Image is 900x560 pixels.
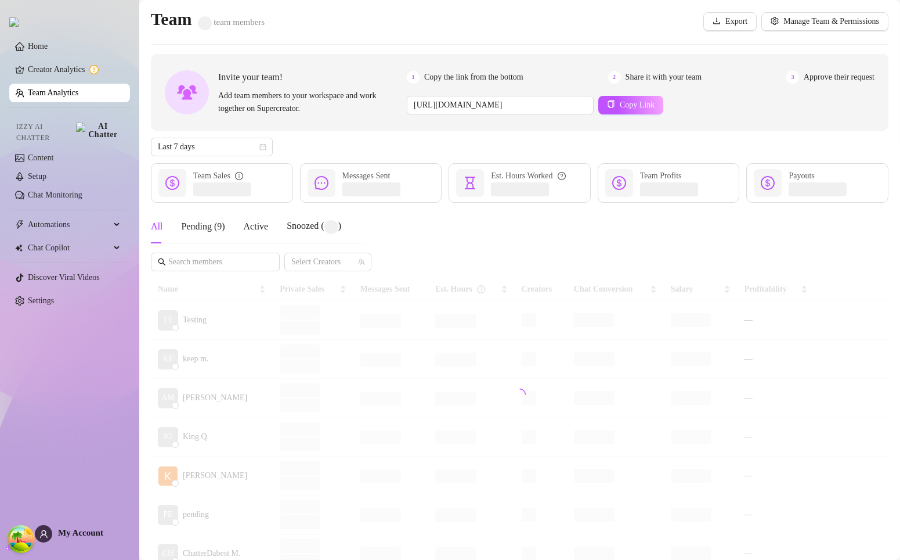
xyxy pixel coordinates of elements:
[789,171,814,180] span: Payouts
[513,387,527,401] span: loading
[342,171,391,180] span: Messages Sent
[151,8,265,30] h2: Team
[9,527,32,551] button: Open Tanstack query devtools
[28,60,121,79] a: Creator Analytics exclamation-circle
[315,176,328,190] span: message
[15,220,24,229] span: thunderbolt
[28,153,53,162] a: Content
[771,17,779,25] span: setting
[151,220,162,234] div: All
[16,121,71,143] span: Izzy AI Chatter
[28,216,110,234] span: Automations
[168,256,263,268] input: Search members
[703,12,757,31] button: Export
[28,172,46,181] a: Setup
[463,176,477,190] span: hourglass
[218,89,402,115] span: Add team members to your workspace and work together on Supercreator.
[358,259,365,265] span: team
[804,71,874,84] span: Approve their request
[244,221,269,231] span: Active
[198,17,265,27] span: team members
[165,176,179,190] span: dollar-circle
[713,17,721,25] span: download
[28,296,54,305] a: Settings
[28,273,100,282] a: Discover Viral Videos
[725,17,747,26] span: Export
[424,71,523,84] span: Copy the link from the bottom
[158,138,266,156] span: Last 7 days
[786,71,799,84] span: 3
[193,170,243,182] div: Team Sales
[39,530,48,539] span: user
[28,191,82,199] a: Chat Monitoring
[287,221,341,231] span: Snoozed ( )
[620,100,655,110] span: Copy Link
[218,70,407,84] span: Invite your team!
[608,71,621,84] span: 2
[761,12,888,31] button: Manage Team & Permissions
[761,176,775,190] span: dollar-circle
[783,17,879,26] span: Manage Team & Permissions
[58,528,103,537] span: My Account
[626,71,702,84] span: Share it with your team
[640,171,682,180] span: Team Profits
[15,244,23,252] img: Chat Copilot
[259,143,266,150] span: calendar
[235,170,243,182] span: info-circle
[76,123,121,139] img: AI Chatter
[407,71,420,84] span: 1
[181,220,225,234] div: Pending ( 9 )
[598,96,663,114] button: Copy Link
[607,100,615,108] span: copy
[28,88,78,97] a: Team Analytics
[9,17,19,27] img: logo.svg
[158,258,166,266] span: search
[612,176,626,190] span: dollar-circle
[28,239,110,257] span: Chat Copilot
[28,42,48,51] a: Home
[558,170,566,182] span: question-circle
[6,543,14,551] span: build
[491,170,565,182] div: Est. Hours Worked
